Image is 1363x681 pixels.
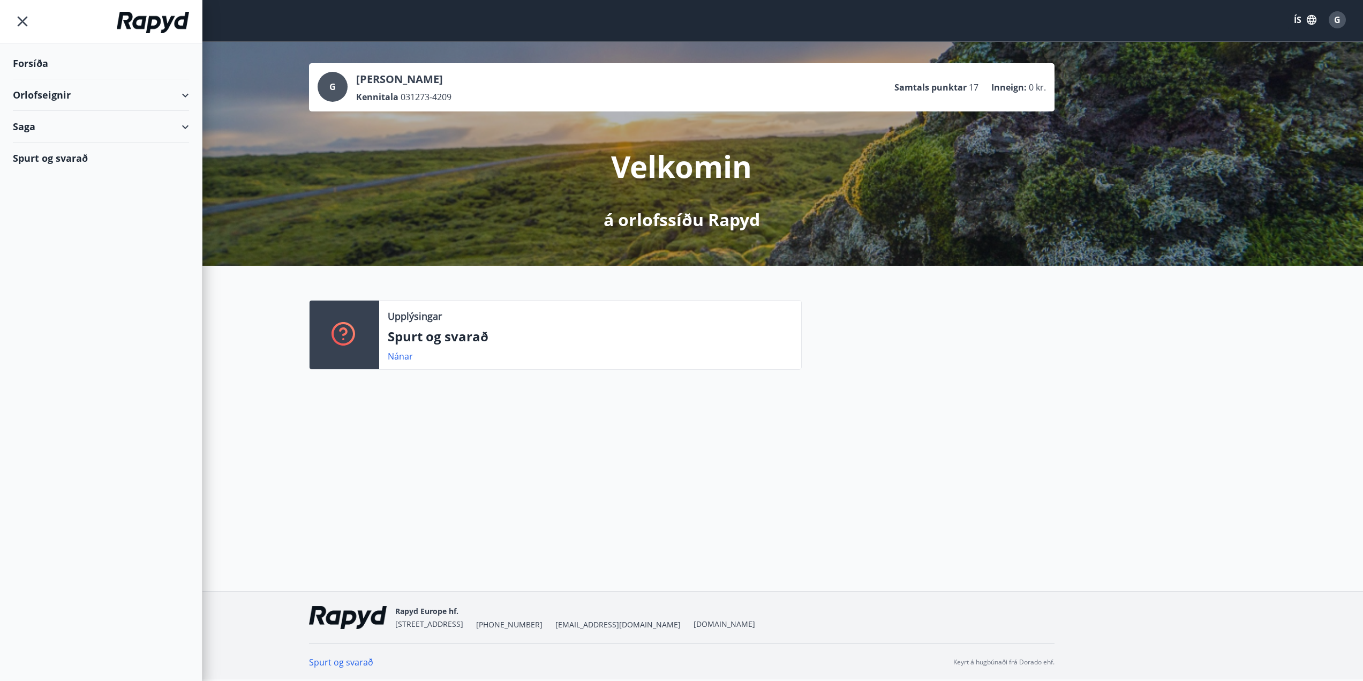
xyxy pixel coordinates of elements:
[611,146,752,186] p: Velkomin
[13,111,189,143] div: Saga
[356,72,451,87] p: [PERSON_NAME]
[395,606,458,616] span: Rapyd Europe hf.
[555,619,681,630] span: [EMAIL_ADDRESS][DOMAIN_NAME]
[991,81,1027,93] p: Inneign :
[604,208,760,231] p: á orlofssíðu Rapyd
[388,309,442,323] p: Upplýsingar
[356,91,398,103] p: Kennitala
[329,81,336,93] span: G
[117,12,189,33] img: union_logo
[476,619,543,630] span: [PHONE_NUMBER]
[388,327,793,346] p: Spurt og svarað
[1288,10,1322,29] button: ÍS
[13,143,189,174] div: Spurt og svarað
[388,350,413,362] a: Nánar
[309,656,373,668] a: Spurt og svarað
[953,657,1055,667] p: Keyrt á hugbúnaði frá Dorado ehf.
[894,81,967,93] p: Samtals punktar
[1029,81,1046,93] span: 0 kr.
[309,606,387,629] img: ekj9gaOU4bjvQReEWNZ0zEMsCR0tgSDGv48UY51k.png
[401,91,451,103] span: 031273-4209
[969,81,978,93] span: 17
[13,48,189,79] div: Forsíða
[694,619,755,629] a: [DOMAIN_NAME]
[13,12,32,31] button: menu
[1334,14,1341,26] span: G
[395,619,463,629] span: [STREET_ADDRESS]
[1324,7,1350,33] button: G
[13,79,189,111] div: Orlofseignir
